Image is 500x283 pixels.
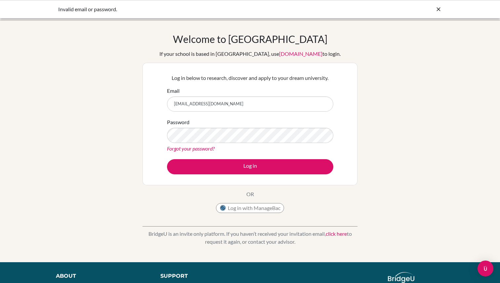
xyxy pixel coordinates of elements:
div: About [56,272,146,280]
button: Log in with ManageBac [216,203,284,213]
p: BridgeU is an invite only platform. If you haven’t received your invitation email, to request it ... [143,230,357,246]
label: Email [167,87,180,95]
p: Log in below to research, discover and apply to your dream university. [167,74,333,82]
img: logo_white@2x-f4f0deed5e89b7ecb1c2cc34c3e3d731f90f0f143d5ea2071677605dd97b5244.png [388,272,415,283]
a: [DOMAIN_NAME] [279,51,322,57]
div: If your school is based in [GEOGRAPHIC_DATA], use to login. [159,50,341,58]
div: Invalid email or password. [58,5,343,13]
button: Log in [167,159,333,174]
div: Open Intercom Messenger [478,261,493,276]
h1: Welcome to [GEOGRAPHIC_DATA] [173,33,327,45]
a: click here [326,230,347,237]
div: Support [160,272,243,280]
a: Forgot your password? [167,145,215,152]
p: OR [246,190,254,198]
label: Password [167,118,189,126]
